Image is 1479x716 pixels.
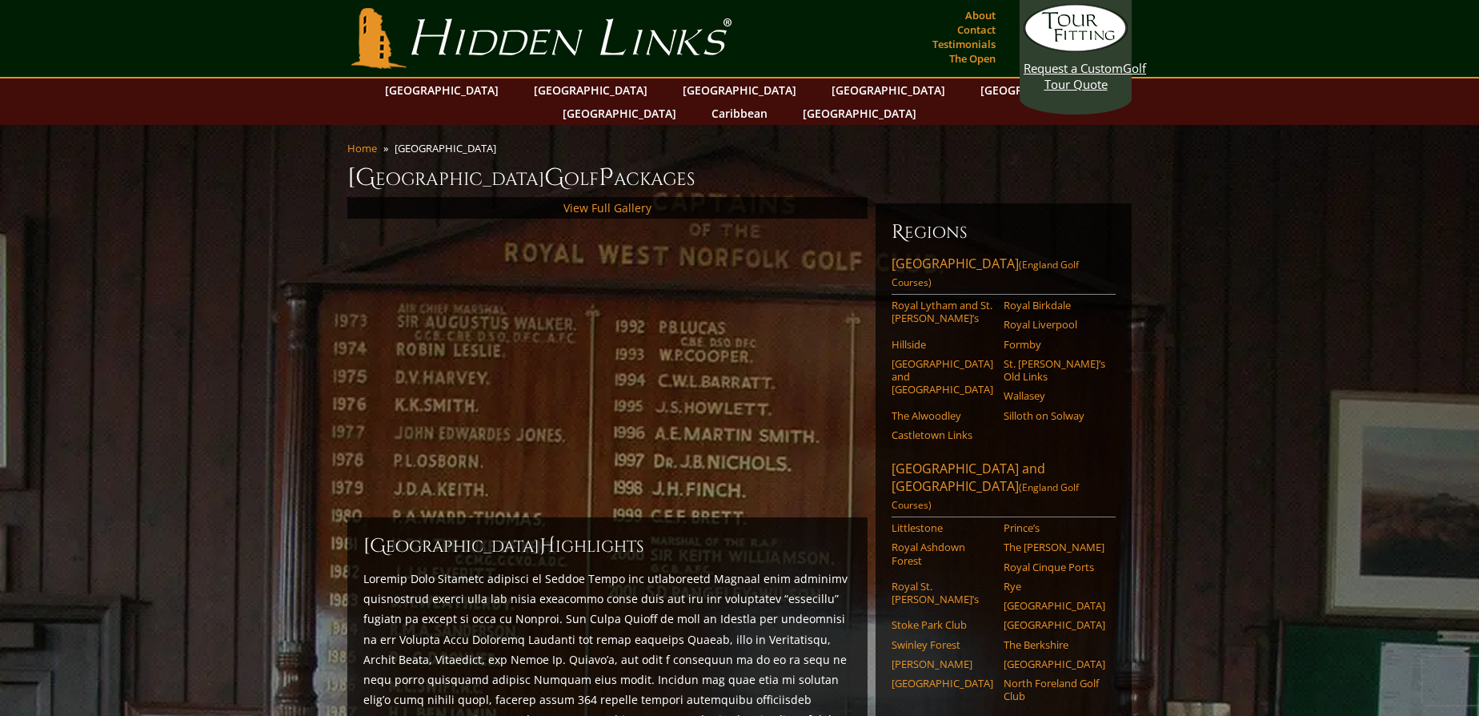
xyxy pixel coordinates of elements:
[892,677,993,690] a: [GEOGRAPHIC_DATA]
[347,141,377,155] a: Home
[892,428,993,441] a: Castletown Links
[526,78,655,102] a: [GEOGRAPHIC_DATA]
[928,33,1000,55] a: Testimonials
[563,200,651,215] a: View Full Gallery
[892,638,993,651] a: Swinley Forest
[1004,318,1105,331] a: Royal Liverpool
[892,658,993,670] a: [PERSON_NAME]
[892,460,1116,517] a: [GEOGRAPHIC_DATA] and [GEOGRAPHIC_DATA](England Golf Courses)
[961,4,1000,26] a: About
[395,141,503,155] li: [GEOGRAPHIC_DATA]
[1004,521,1105,534] a: Prince’s
[1004,541,1105,553] a: The [PERSON_NAME]
[892,580,993,606] a: Royal St. [PERSON_NAME]’s
[892,255,1116,295] a: [GEOGRAPHIC_DATA](England Golf Courses)
[1004,338,1105,351] a: Formby
[972,78,1102,102] a: [GEOGRAPHIC_DATA]
[539,533,555,559] span: H
[544,162,564,194] span: G
[1004,409,1105,422] a: Silloth on Solway
[953,18,1000,41] a: Contact
[599,162,614,194] span: P
[1024,4,1128,92] a: Request a CustomGolf Tour Quote
[892,409,993,422] a: The Alwoodley
[1004,599,1105,612] a: [GEOGRAPHIC_DATA]
[1004,357,1105,384] a: St. [PERSON_NAME]’s Old Links
[892,219,1116,245] h6: Regions
[703,102,776,125] a: Caribbean
[892,299,993,325] a: Royal Lytham and St. [PERSON_NAME]’s
[1004,561,1105,573] a: Royal Cinque Ports
[945,47,1000,70] a: The Open
[1004,618,1105,631] a: [GEOGRAPHIC_DATA]
[363,533,852,559] h2: [GEOGRAPHIC_DATA] ighlights
[1024,60,1123,76] span: Request a Custom
[377,78,507,102] a: [GEOGRAPHIC_DATA]
[1004,638,1105,651] a: The Berkshire
[1004,389,1105,402] a: Wallasey
[892,338,993,351] a: Hillside
[795,102,924,125] a: [GEOGRAPHIC_DATA]
[1004,677,1105,703] a: North Foreland Golf Club
[892,357,993,396] a: [GEOGRAPHIC_DATA] and [GEOGRAPHIC_DATA]
[1004,580,1105,593] a: Rye
[892,541,993,567] a: Royal Ashdown Forest
[1004,299,1105,312] a: Royal Birkdale
[824,78,953,102] a: [GEOGRAPHIC_DATA]
[892,618,993,631] a: Stoke Park Club
[347,162,1132,194] h1: [GEOGRAPHIC_DATA] olf ackages
[892,521,993,534] a: Littlestone
[675,78,804,102] a: [GEOGRAPHIC_DATA]
[1004,658,1105,670] a: [GEOGRAPHIC_DATA]
[555,102,684,125] a: [GEOGRAPHIC_DATA]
